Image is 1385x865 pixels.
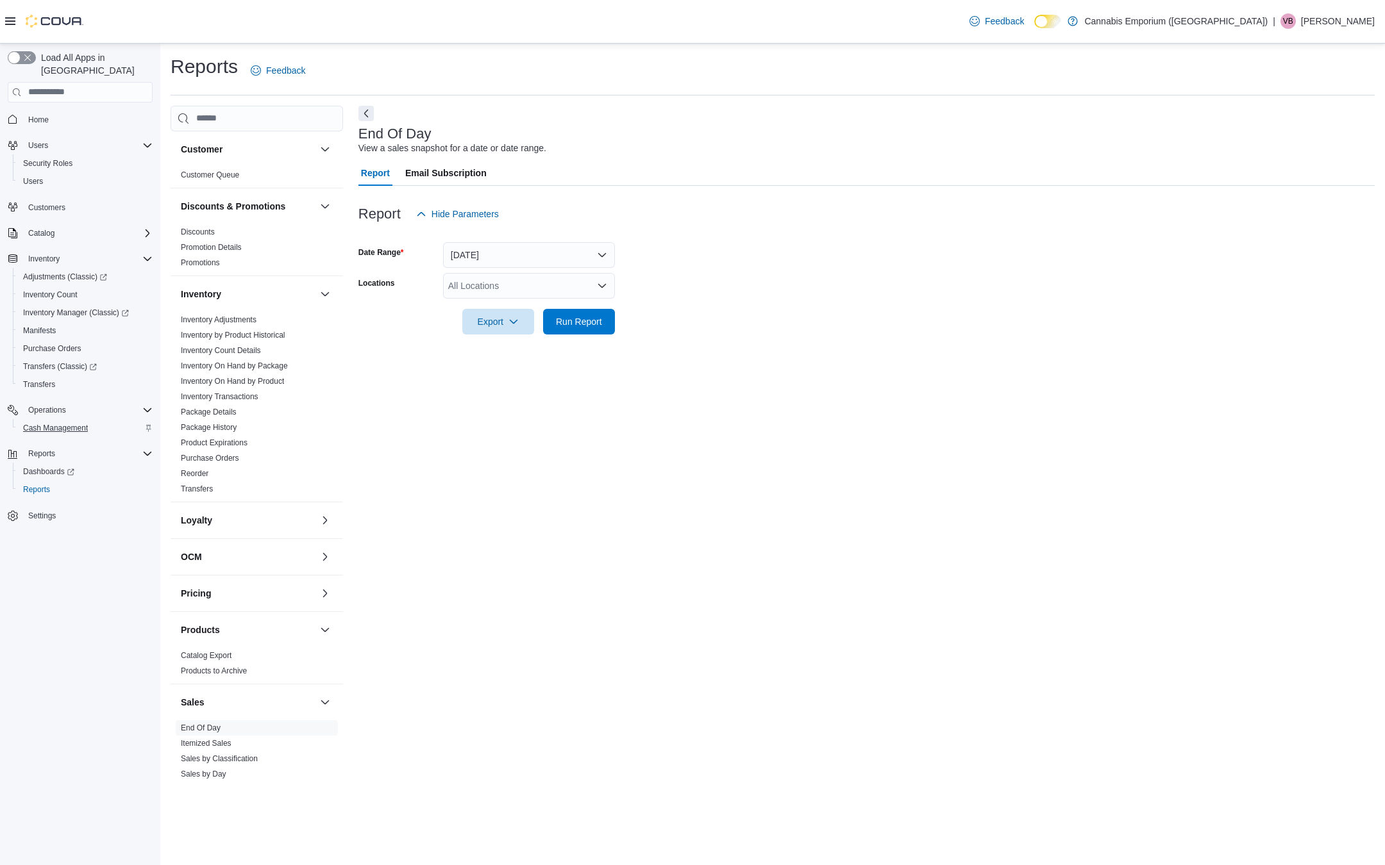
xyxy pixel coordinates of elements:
[181,739,231,748] a: Itemized Sales
[181,408,237,416] a: Package Details
[411,201,504,227] button: Hide Parameters
[181,438,248,448] span: Product Expirations
[358,278,395,288] label: Locations
[181,346,261,355] a: Inventory Count Details
[181,769,226,779] span: Sales by Day
[28,405,66,415] span: Operations
[317,142,333,157] button: Customer
[1280,13,1296,29] div: Victoria Buono
[23,379,55,390] span: Transfers
[18,341,153,356] span: Purchase Orders
[23,507,153,523] span: Settings
[28,228,55,238] span: Catalog
[317,622,333,638] button: Products
[181,650,231,661] span: Catalog Export
[23,138,153,153] span: Users
[23,251,153,267] span: Inventory
[23,158,72,169] span: Security Roles
[18,464,80,479] a: Dashboards
[181,514,212,527] h3: Loyalty
[181,770,226,778] a: Sales by Day
[28,115,49,125] span: Home
[23,325,56,336] span: Manifests
[171,167,343,188] div: Customer
[358,126,432,142] h3: End Of Day
[18,377,60,392] a: Transfers
[181,376,284,386] span: Inventory On Hand by Product
[317,513,333,528] button: Loyalty
[18,174,48,189] a: Users
[3,136,158,154] button: Users
[23,272,107,282] span: Adjustments (Classic)
[358,247,404,258] label: Date Range
[181,345,261,356] span: Inventory Count Details
[18,359,153,374] span: Transfers (Classic)
[23,226,60,241] button: Catalog
[3,198,158,217] button: Customers
[18,305,153,320] span: Inventory Manager (Classic)
[23,402,153,418] span: Operations
[181,170,239,180] span: Customer Queue
[181,623,220,636] h3: Products
[18,174,153,189] span: Users
[13,268,158,286] a: Adjustments (Classic)
[18,420,153,436] span: Cash Management
[23,343,81,354] span: Purchase Orders
[1034,15,1061,28] input: Dark Mode
[1034,28,1035,29] span: Dark Mode
[443,242,615,268] button: [DATE]
[246,58,310,83] a: Feedback
[317,549,333,564] button: OCM
[23,111,153,128] span: Home
[18,269,112,284] a: Adjustments (Classic)
[18,305,134,320] a: Inventory Manager (Classic)
[181,331,285,340] a: Inventory by Product Historical
[13,481,158,498] button: Reports
[181,170,239,179] a: Customer Queue
[597,281,607,291] button: Open list of options
[13,340,158,358] button: Purchase Orders
[23,176,43,186] span: Users
[181,666,247,675] a: Products to Archive
[23,446,153,461] span: Reports
[3,224,158,242] button: Catalog
[36,51,153,77] span: Load All Apps in [GEOGRAPHIC_DATA]
[181,377,284,386] a: Inventory On Hand by Product
[181,438,248,447] a: Product Expirations
[470,309,526,334] span: Export
[181,315,256,324] a: Inventory Adjustments
[181,227,215,236] a: Discounts
[13,322,158,340] button: Manifests
[13,358,158,375] a: Transfers (Classic)
[28,254,60,264] span: Inventory
[181,754,258,764] span: Sales by Classification
[181,484,213,494] span: Transfers
[23,402,71,418] button: Operations
[18,156,153,171] span: Security Roles
[13,463,158,481] a: Dashboards
[181,587,315,600] button: Pricing
[317,199,333,214] button: Discounts & Promotions
[181,422,237,432] span: Package History
[23,290,78,300] span: Inventory Count
[23,308,129,318] span: Inventory Manager (Classic)
[28,202,65,213] span: Customers
[23,361,97,372] span: Transfers (Classic)
[3,250,158,268] button: Inventory
[181,469,208,478] a: Reorder
[13,304,158,322] a: Inventory Manager (Classic)
[23,138,53,153] button: Users
[181,696,315,709] button: Sales
[181,623,315,636] button: Products
[181,288,315,301] button: Inventory
[181,330,285,340] span: Inventory by Product Historical
[405,160,487,186] span: Email Subscription
[181,723,221,733] span: End Of Day
[462,309,534,334] button: Export
[18,323,61,338] a: Manifests
[181,258,220,268] span: Promotions
[23,446,60,461] button: Reports
[181,423,237,432] a: Package History
[18,482,55,497] a: Reports
[18,377,153,392] span: Transfers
